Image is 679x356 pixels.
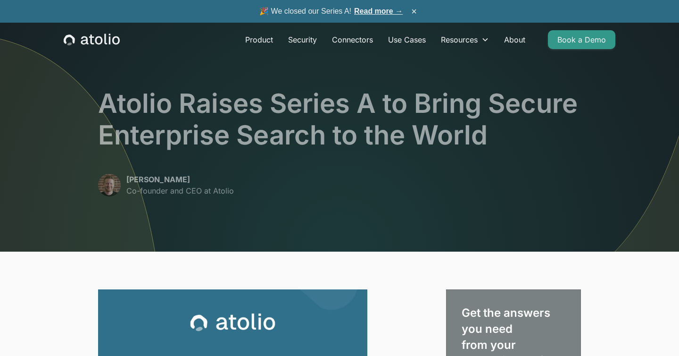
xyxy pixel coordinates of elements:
a: Use Cases [381,30,433,49]
p: [PERSON_NAME] [126,174,234,185]
button: × [408,6,420,17]
a: Security [281,30,324,49]
a: About [497,30,533,49]
a: Book a Demo [548,30,615,49]
div: Resources [433,30,497,49]
h1: Atolio Raises Series A to Bring Secure Enterprise Search to the World [98,88,581,151]
p: Co-founder and CEO at Atolio [126,185,234,196]
a: Read more → [354,7,403,15]
a: home [64,34,120,46]
span: 🎉 We closed our Series A! [259,6,403,17]
a: Product [238,30,281,49]
div: Resources [441,34,478,45]
a: Connectors [324,30,381,49]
